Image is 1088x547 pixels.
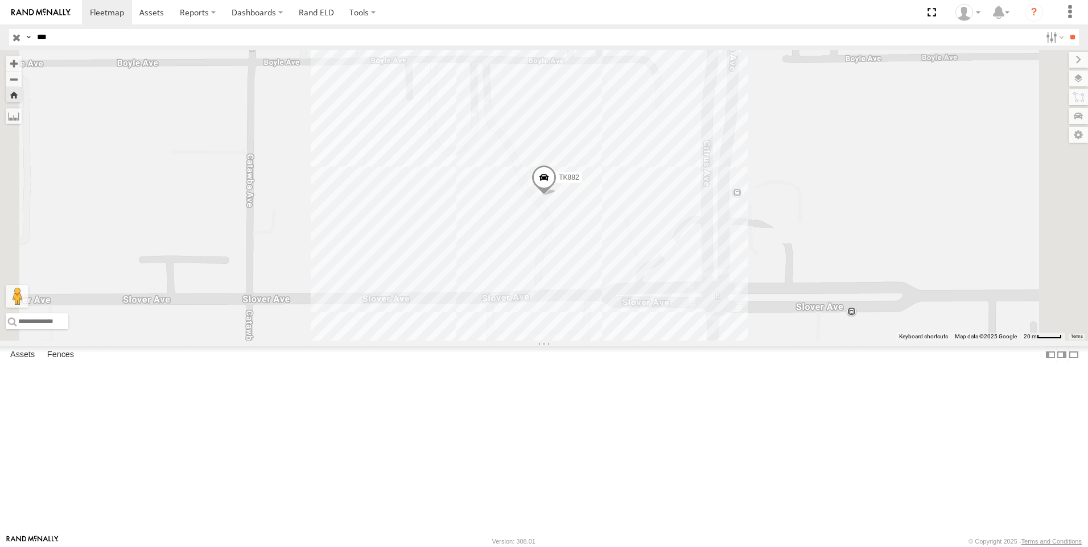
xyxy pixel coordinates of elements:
span: 20 m [1024,333,1037,339]
i: ? [1025,3,1043,22]
a: Terms and Conditions [1021,538,1082,545]
button: Drag Pegman onto the map to open Street View [6,285,28,308]
label: Search Query [24,29,33,45]
label: Assets [5,347,40,363]
button: Zoom in [6,56,22,71]
img: rand-logo.svg [11,9,71,16]
button: Zoom out [6,71,22,87]
label: Fences [42,347,80,363]
div: © Copyright 2025 - [969,538,1082,545]
label: Dock Summary Table to the Left [1045,346,1056,363]
label: Map Settings [1069,127,1088,143]
button: Zoom Home [6,87,22,102]
label: Measure [6,108,22,124]
div: Norma Casillas [951,4,984,21]
button: Keyboard shortcuts [899,333,948,341]
label: Search Filter Options [1041,29,1066,45]
a: Terms (opens in new tab) [1071,334,1083,339]
button: Map Scale: 20 m per 40 pixels [1020,333,1065,341]
span: Map data ©2025 Google [955,333,1017,339]
span: TK882 [559,173,579,181]
label: Hide Summary Table [1068,346,1079,363]
div: Version: 308.01 [492,538,535,545]
a: Visit our Website [6,536,59,547]
label: Dock Summary Table to the Right [1056,346,1068,363]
